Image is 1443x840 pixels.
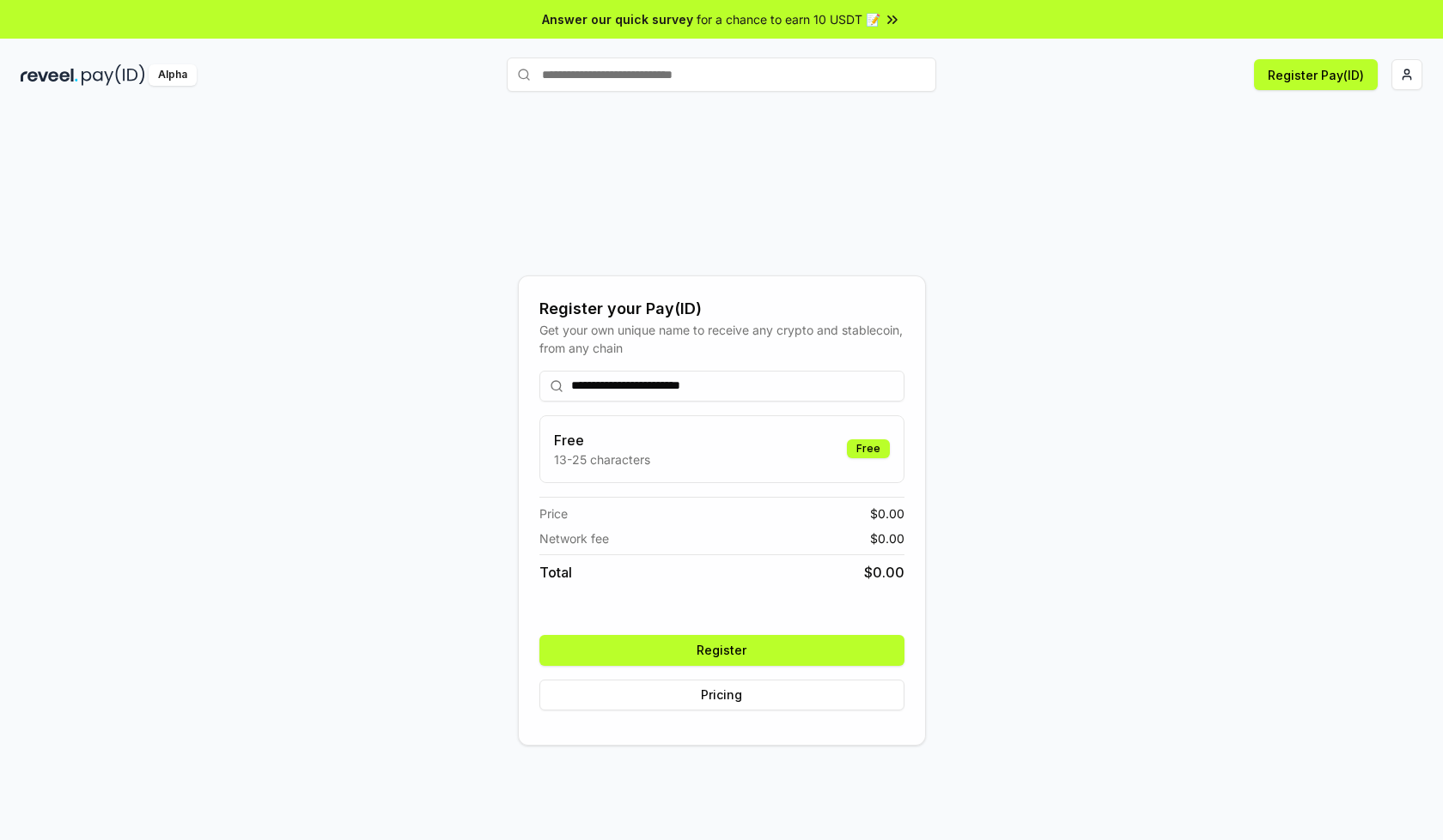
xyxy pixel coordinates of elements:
button: Pricing [539,680,904,710]
div: Register your Pay(ID) [539,297,904,321]
span: for a chance to earn 10 USDT 📝 [697,10,880,28]
p: 13-25 characters [554,450,650,468]
span: Network fee [539,529,609,547]
span: $ 0.00 [870,529,904,547]
span: $ 0.00 [870,505,904,523]
button: Register Pay(ID) [1254,59,1378,90]
span: Total [539,562,572,583]
span: $ 0.00 [864,562,904,583]
img: pay_id [82,64,145,86]
div: Alpha [149,64,197,86]
div: Get your own unique name to receive any crypto and stablecoin, from any chain [539,321,904,357]
h3: Free [554,430,650,450]
button: Register [539,635,904,666]
span: Answer our quick survey [542,10,693,28]
span: Price [539,505,568,523]
img: reveel_dark [21,64,78,86]
div: Free [847,439,890,458]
